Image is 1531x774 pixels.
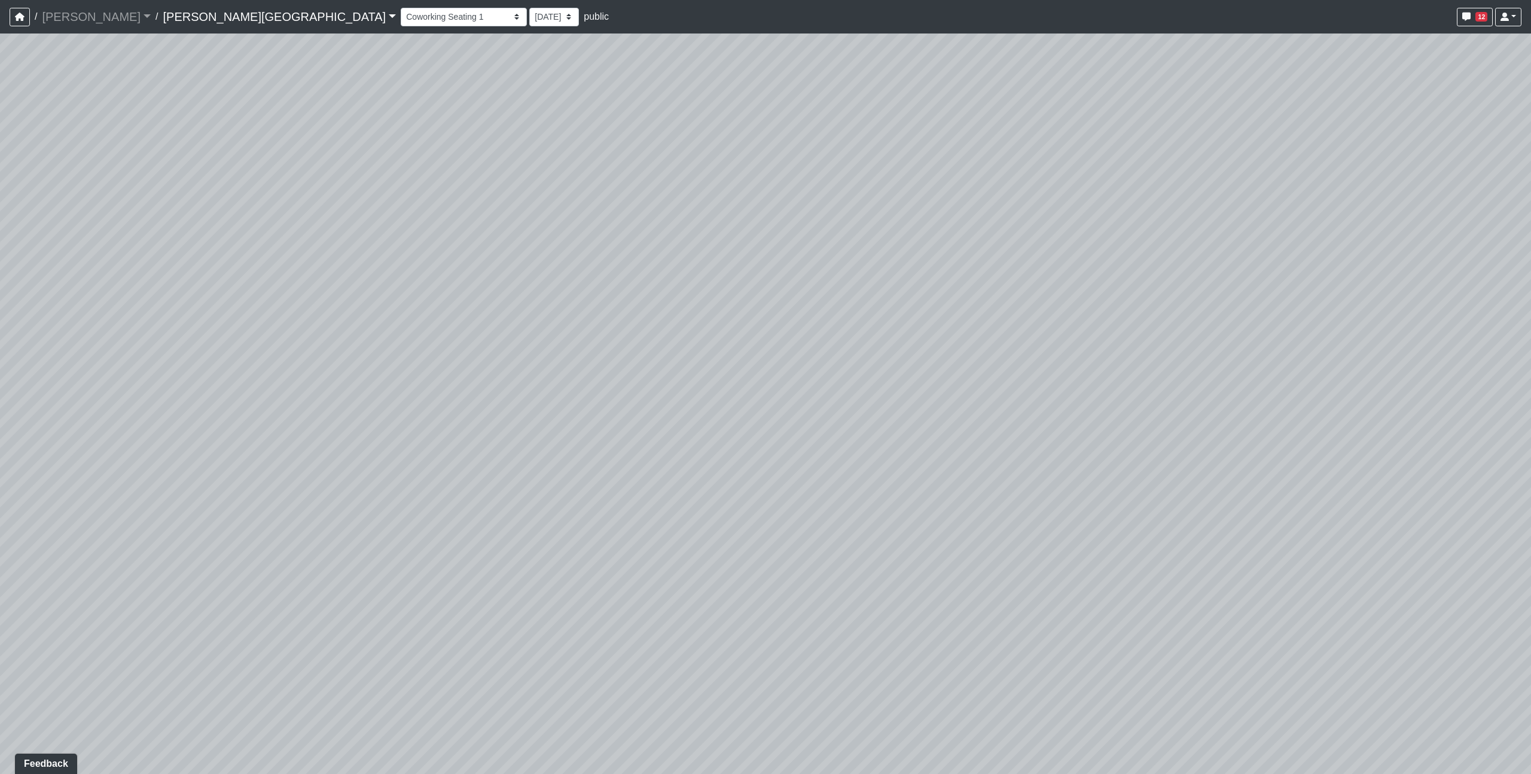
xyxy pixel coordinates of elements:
span: 12 [1475,12,1487,22]
span: / [30,5,42,29]
span: / [151,5,163,29]
span: public [584,11,609,22]
iframe: Ybug feedback widget [9,750,83,774]
a: [PERSON_NAME][GEOGRAPHIC_DATA] [163,5,396,29]
a: [PERSON_NAME] [42,5,151,29]
button: 12 [1457,8,1493,26]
